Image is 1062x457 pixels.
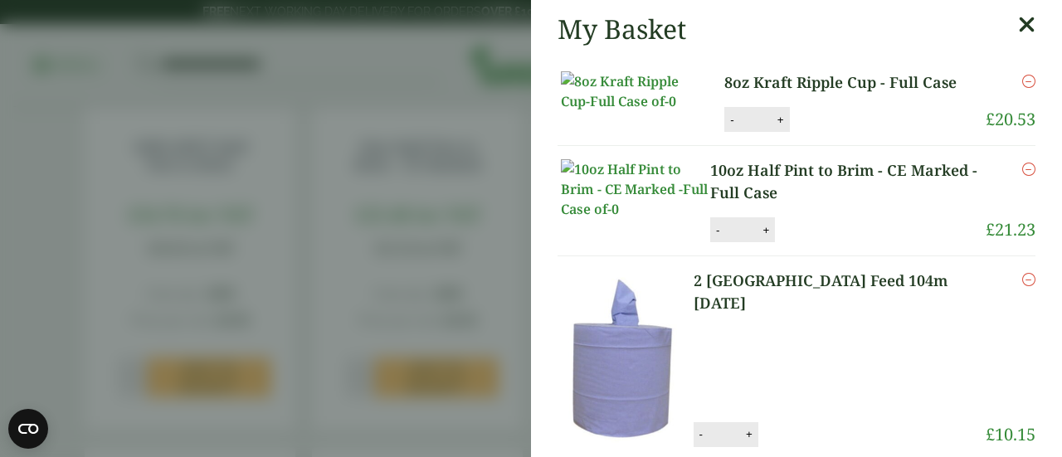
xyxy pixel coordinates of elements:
bdi: 21.23 [986,218,1035,241]
button: - [694,427,708,441]
button: Open CMP widget [8,409,48,449]
img: 10oz Half Pint to Brim - CE Marked -Full Case of-0 [561,159,710,219]
button: - [725,113,738,127]
a: 8oz Kraft Ripple Cup - Full Case [724,71,971,94]
bdi: 10.15 [986,423,1035,445]
a: 2 [GEOGRAPHIC_DATA] Feed 104m [DATE] [694,270,986,314]
button: + [772,113,789,127]
button: + [758,223,774,237]
h2: My Basket [558,13,686,45]
bdi: 20.53 [986,108,1035,130]
span: £ [986,423,995,445]
a: Remove this item [1022,270,1035,289]
img: 8oz Kraft Ripple Cup-Full Case of-0 [561,71,710,111]
button: + [741,427,758,441]
a: 10oz Half Pint to Brim - CE Marked - Full Case [710,159,986,204]
a: Remove this item [1022,71,1035,91]
button: - [711,223,724,237]
span: £ [986,218,995,241]
span: £ [986,108,995,130]
a: Remove this item [1022,159,1035,179]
